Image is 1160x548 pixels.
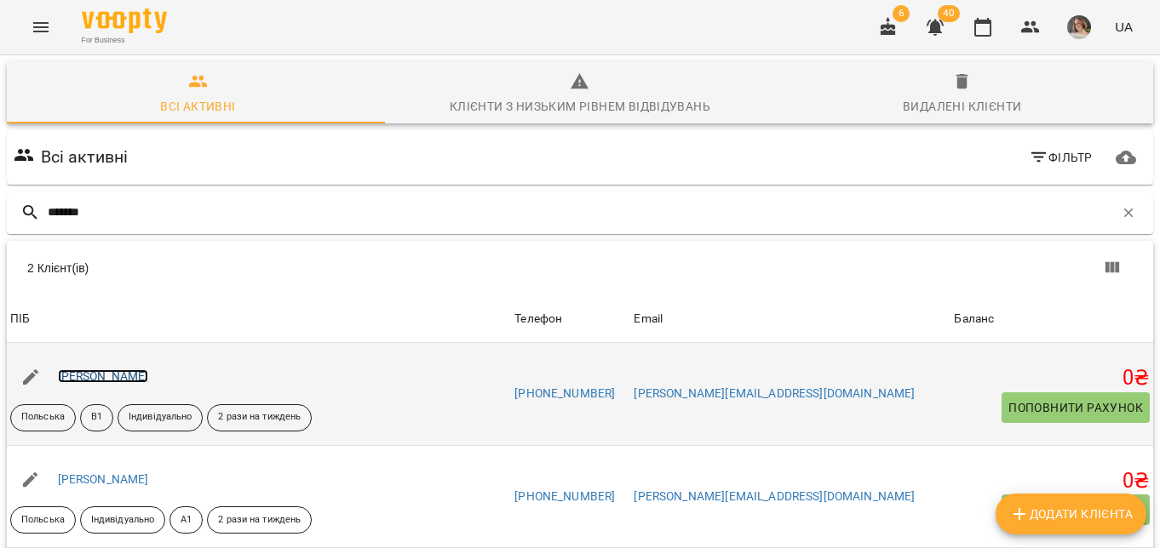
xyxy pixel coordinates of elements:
[514,309,627,329] span: Телефон
[1115,18,1133,36] span: UA
[7,241,1153,295] div: Table Toolbar
[218,410,301,425] p: 2 рази на тиждень
[938,5,960,22] span: 40
[58,472,149,486] a: [PERSON_NAME]
[21,410,65,425] p: Польська
[954,468,1150,494] h5: 0 ₴
[41,144,129,170] h6: Всі активні
[10,309,508,329] span: ПІБ
[129,410,192,425] p: Індивідуально
[954,309,1150,329] span: Баланс
[82,9,167,33] img: Voopty Logo
[118,404,203,431] div: Індивідуально
[514,309,562,329] div: Телефон
[634,489,915,503] a: [PERSON_NAME][EMAIL_ADDRESS][DOMAIN_NAME]
[10,309,30,329] div: ПІБ
[450,96,710,117] div: Клієнти з низьким рівнем відвідувань
[893,5,910,22] span: 6
[218,513,301,528] p: 2 рази на тиждень
[91,513,154,528] p: Індивідуально
[10,309,30,329] div: Sort
[1108,11,1140,43] button: UA
[80,506,165,534] div: Індивідуально
[954,309,994,329] div: Баланс
[954,309,994,329] div: Sort
[1008,397,1143,418] span: Поповнити рахунок
[80,404,113,431] div: В1
[58,369,149,383] a: [PERSON_NAME]
[207,506,312,534] div: 2 рази на тиждень
[634,309,947,329] span: Email
[634,309,663,329] div: Sort
[903,96,1021,117] div: Видалені клієнти
[514,386,615,400] a: [PHONE_NUMBER]
[169,506,203,534] div: А1
[996,494,1146,534] button: Додати клієнта
[91,410,102,425] p: В1
[514,309,562,329] div: Sort
[82,35,167,46] span: For Business
[160,96,235,117] div: Всі активні
[634,386,915,400] a: [PERSON_NAME][EMAIL_ADDRESS][DOMAIN_NAME]
[1029,147,1093,168] span: Фільтр
[1067,15,1091,39] img: 579a670a21908ba1ed2e248daec19a77.jpeg
[21,513,65,528] p: Польська
[1002,494,1150,525] button: Поповнити рахунок
[1009,504,1133,524] span: Додати клієнта
[1002,392,1150,423] button: Поповнити рахунок
[514,489,615,503] a: [PHONE_NUMBER]
[1022,142,1100,173] button: Фільтр
[634,309,663,329] div: Email
[181,513,192,528] p: А1
[27,260,590,277] div: 2 Клієнт(ів)
[1092,248,1133,288] button: Вигляд колонок
[10,506,76,534] div: Польська
[954,365,1150,391] h5: 0 ₴
[207,404,312,431] div: 2 рази на тиждень
[10,404,76,431] div: Польська
[20,7,61,48] button: Menu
